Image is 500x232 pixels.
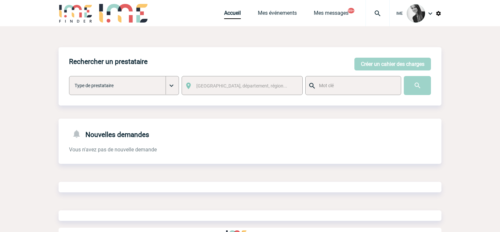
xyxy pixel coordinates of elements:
[258,10,297,19] a: Mes événements
[69,146,157,153] span: Vous n'avez pas de nouvelle demande
[69,58,148,66] h4: Rechercher un prestataire
[396,11,403,16] span: IME
[69,129,149,139] h4: Nouvelles demandes
[72,129,85,139] img: notifications-24-px-g.png
[59,4,93,23] img: IME-Finder
[348,8,354,13] button: 99+
[314,10,348,19] a: Mes messages
[404,76,431,95] input: Submit
[407,4,425,23] img: 101050-0.jpg
[317,81,395,90] input: Mot clé
[224,10,241,19] a: Accueil
[196,83,287,88] span: [GEOGRAPHIC_DATA], département, région...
